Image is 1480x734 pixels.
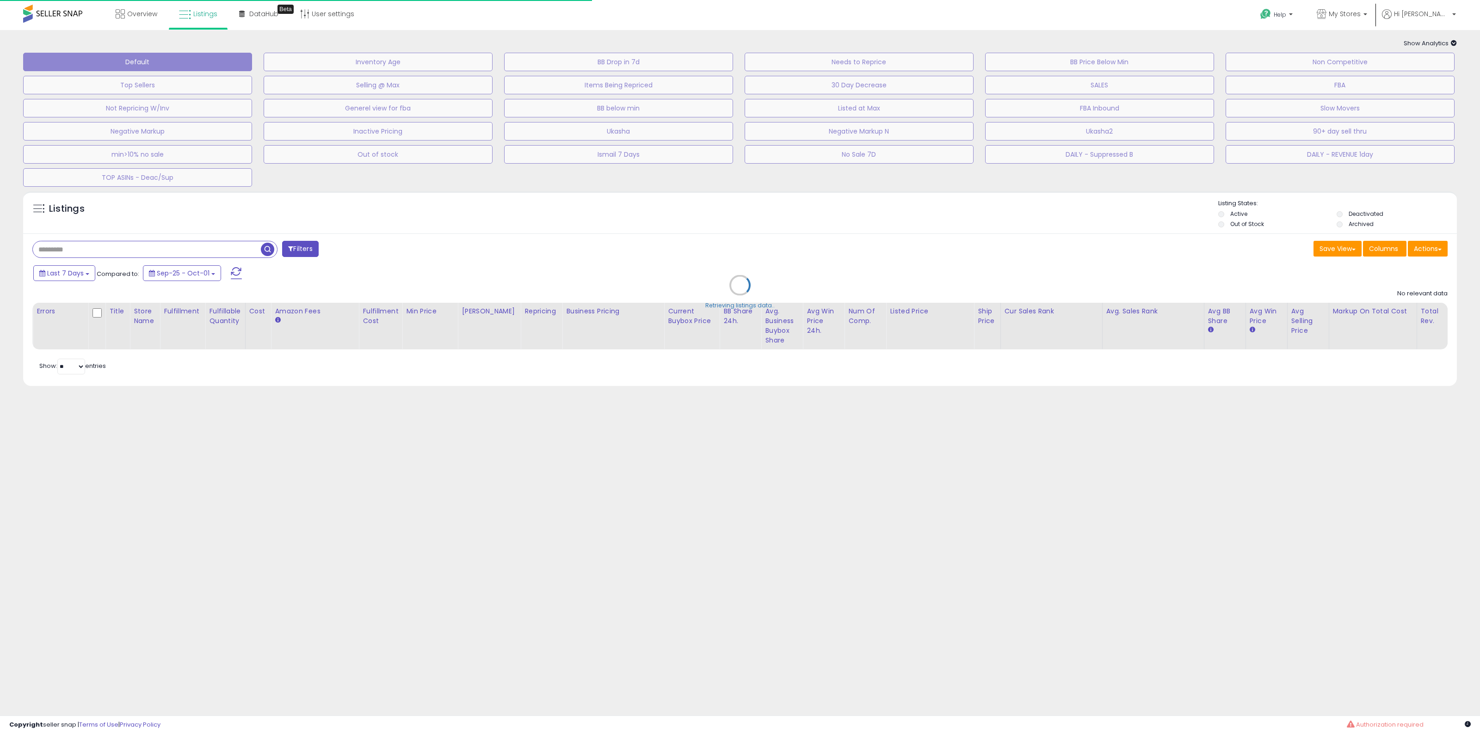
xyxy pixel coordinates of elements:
button: Ismail 7 Days [504,145,733,164]
a: Hi [PERSON_NAME] [1382,9,1456,30]
button: SALES [985,76,1214,94]
button: Ukasha [504,122,733,141]
button: Selling @ Max [264,76,493,94]
button: 30 Day Decrease [745,76,974,94]
button: min>10% no sale [23,145,252,164]
button: BB Price Below Min [985,53,1214,71]
button: Out of stock [264,145,493,164]
button: No Sale 7D [745,145,974,164]
span: Help [1274,11,1286,18]
button: Listed at Max [745,99,974,117]
button: Slow Movers [1226,99,1455,117]
button: Negative Markup [23,122,252,141]
span: Overview [127,9,157,18]
button: Top Sellers [23,76,252,94]
span: My Stores [1329,9,1361,18]
button: BB Drop in 7d [504,53,733,71]
button: Needs to Reprice [745,53,974,71]
button: Inventory Age [264,53,493,71]
span: Listings [193,9,217,18]
button: Not Repricing W/Inv [23,99,252,117]
button: Items Being Repriced [504,76,733,94]
button: Default [23,53,252,71]
button: FBA [1226,76,1455,94]
div: Tooltip anchor [277,5,294,14]
a: Help [1253,1,1302,30]
button: Negative Markup N [745,122,974,141]
div: Retrieving listings data.. [705,301,775,310]
button: Ukasha2 [985,122,1214,141]
button: Inactive Pricing [264,122,493,141]
span: Hi [PERSON_NAME] [1394,9,1449,18]
span: Show Analytics [1404,39,1457,48]
button: BB below min [504,99,733,117]
i: Get Help [1260,8,1271,20]
button: Non Competitive [1226,53,1455,71]
button: 90+ day sell thru [1226,122,1455,141]
button: DAILY - REVENUE 1day [1226,145,1455,164]
button: TOP ASINs - Deac/Sup [23,168,252,187]
button: DAILY - Suppressed B [985,145,1214,164]
button: Generel view for fba [264,99,493,117]
button: FBA Inbound [985,99,1214,117]
span: DataHub [249,9,278,18]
